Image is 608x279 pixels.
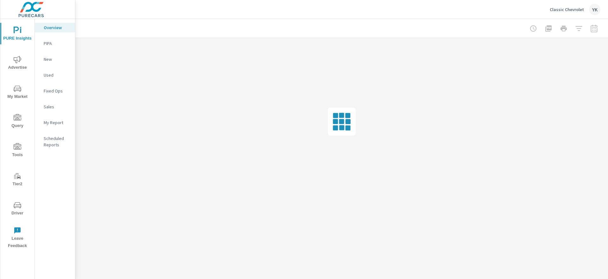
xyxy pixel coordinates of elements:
div: Used [35,70,75,80]
span: Query [2,114,33,130]
p: PIPA [44,40,70,47]
p: Classic Chevrolet [550,7,584,12]
span: Driver [2,201,33,217]
div: Sales [35,102,75,111]
p: New [44,56,70,62]
span: PURE Insights [2,27,33,42]
div: Scheduled Reports [35,134,75,149]
p: Overview [44,24,70,31]
span: Tier2 [2,172,33,188]
span: My Market [2,85,33,100]
p: My Report [44,119,70,126]
span: Leave Feedback [2,227,33,250]
span: Tools [2,143,33,159]
div: My Report [35,118,75,127]
div: PIPA [35,39,75,48]
div: Fixed Ops [35,86,75,96]
div: Overview [35,23,75,32]
p: Scheduled Reports [44,135,70,148]
p: Used [44,72,70,78]
div: New [35,54,75,64]
span: Advertise [2,56,33,71]
div: nav menu [0,19,35,252]
p: Fixed Ops [44,88,70,94]
div: YK [589,4,600,15]
p: Sales [44,104,70,110]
